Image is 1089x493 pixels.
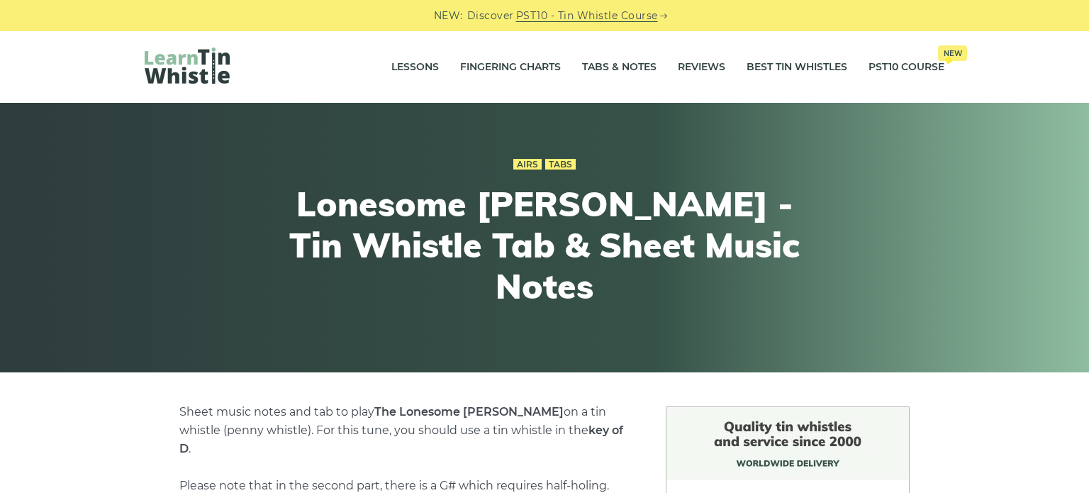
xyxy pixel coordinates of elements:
[284,184,805,306] h1: Lonesome [PERSON_NAME] - Tin Whistle Tab & Sheet Music Notes
[869,50,944,85] a: PST10 CourseNew
[747,50,847,85] a: Best Tin Whistles
[460,50,561,85] a: Fingering Charts
[678,50,725,85] a: Reviews
[145,48,230,84] img: LearnTinWhistle.com
[374,405,564,419] strong: The Lonesome [PERSON_NAME]
[545,159,576,170] a: Tabs
[938,45,967,61] span: New
[513,159,542,170] a: Airs
[391,50,439,85] a: Lessons
[582,50,657,85] a: Tabs & Notes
